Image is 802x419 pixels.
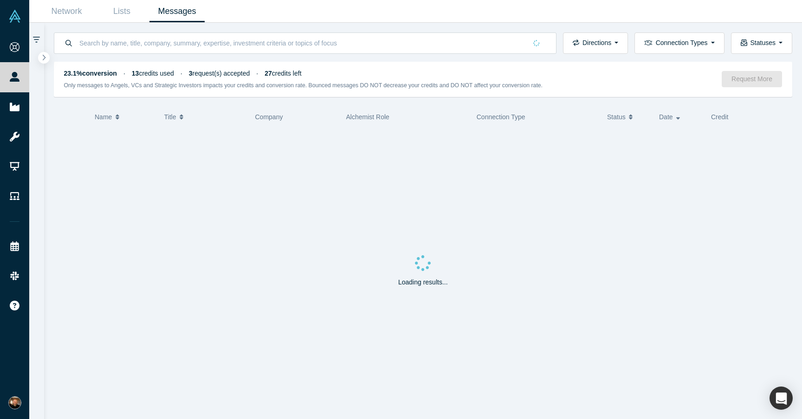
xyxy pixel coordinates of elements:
span: Credit [711,113,728,121]
span: · [123,70,125,77]
a: Lists [94,0,149,22]
strong: 3 [189,70,193,77]
button: Directions [563,32,628,54]
button: Date [659,107,701,127]
input: Search by name, title, company, summary, expertise, investment criteria or topics of focus [78,32,527,54]
button: Connection Types [634,32,724,54]
span: Date [659,107,673,127]
span: Alchemist Role [346,113,389,121]
span: credits used [132,70,174,77]
button: Title [164,107,246,127]
small: Only messages to Angels, VCs and Strategic Investors impacts your credits and conversion rate. Bo... [64,82,543,89]
span: Status [607,107,626,127]
span: · [256,70,258,77]
span: Connection Type [477,113,525,121]
button: Status [607,107,649,127]
p: Loading results... [398,277,448,287]
a: Network [39,0,94,22]
button: Statuses [731,32,792,54]
img: Alchemist Vault Logo [8,10,21,23]
span: Name [95,107,112,127]
img: Jeff Cherkassky's Account [8,396,21,409]
a: Messages [149,0,205,22]
strong: 23.1% conversion [64,70,117,77]
strong: 27 [265,70,272,77]
strong: 13 [132,70,139,77]
span: Company [255,113,283,121]
span: credits left [265,70,301,77]
span: · [181,70,182,77]
span: Title [164,107,176,127]
span: request(s) accepted [189,70,250,77]
button: Name [95,107,155,127]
